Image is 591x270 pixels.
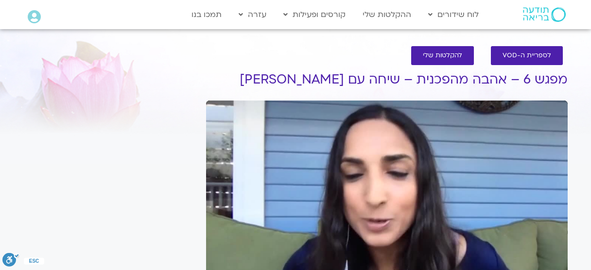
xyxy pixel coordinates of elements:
[411,46,474,65] a: להקלטות שלי
[358,5,416,24] a: ההקלטות שלי
[491,46,563,65] a: לספריית ה-VOD
[278,5,350,24] a: קורסים ופעילות
[206,72,568,87] h1: מפגש 6 – אהבה מהפכנית – שיחה עם [PERSON_NAME]
[523,7,566,22] img: תודעה בריאה
[423,52,462,59] span: להקלטות שלי
[187,5,226,24] a: תמכו בנו
[503,52,551,59] span: לספריית ה-VOD
[234,5,271,24] a: עזרה
[423,5,484,24] a: לוח שידורים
